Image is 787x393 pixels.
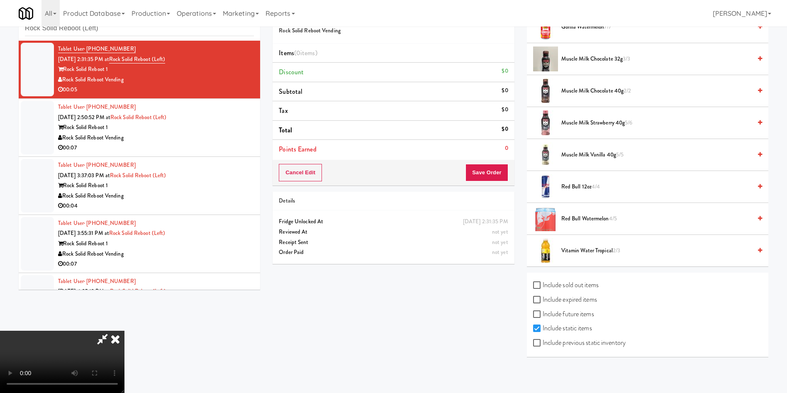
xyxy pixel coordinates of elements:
span: 5/5 [616,151,624,159]
a: Rock Solid Reboot (Left) [110,171,166,179]
div: Rock Solid Reboot Vending [58,75,254,85]
div: Rock Solid Reboot 1 [58,122,254,133]
div: $0 [502,66,508,76]
span: (0 ) [294,48,317,58]
span: [DATE] 3:37:03 PM at [58,171,110,179]
div: 00:07 [58,143,254,153]
div: Muscle Milk Vanilla 40g5/5 [558,150,762,160]
li: Tablet User· [PHONE_NUMBER][DATE] 3:55:31 PM atRock Solid Reboot (Left)Rock Solid Reboot 1Rock So... [19,215,260,273]
span: 3/3 [623,55,630,63]
div: Rock Solid Reboot Vending [58,249,254,259]
div: Muscle Milk Chocolate 40g2/2 [558,86,762,96]
div: 0 [505,143,508,154]
span: [DATE] 3:55:31 PM at [58,229,109,237]
span: · [PHONE_NUMBER] [84,219,136,227]
a: Tablet User· [PHONE_NUMBER] [58,277,136,285]
label: Include expired items [533,293,597,306]
span: 7/7 [604,23,611,31]
div: 00:07 [58,259,254,269]
a: Rock Solid Reboot (Left) [109,55,165,63]
span: not yet [492,228,508,236]
div: Rock Solid Reboot Vending [58,133,254,143]
span: [DATE] 4:05:13 PM at [58,287,110,295]
div: Vitamin Water Tropical2/3 [558,246,762,256]
div: $0 [502,124,508,134]
h5: Rock Solid Reboot Vending [279,28,508,34]
span: Total [279,125,292,135]
label: Include sold out items [533,279,599,291]
input: Search vision orders [25,21,254,36]
span: not yet [492,238,508,246]
a: Tablet User· [PHONE_NUMBER] [58,103,136,111]
span: Subtotal [279,87,302,96]
span: 2/3 [613,247,620,254]
div: Rock Solid Reboot Vending [58,191,254,201]
input: Include expired items [533,297,543,303]
span: Muscle Milk Chocolate 40g [561,86,752,96]
div: Red Bull 12oz4/4 [558,182,762,192]
span: · [PHONE_NUMBER] [84,103,136,111]
span: [DATE] 2:31:35 PM at [58,55,109,63]
li: Tablet User· [PHONE_NUMBER][DATE] 3:37:03 PM atRock Solid Reboot (Left)Rock Solid Reboot 1Rock So... [19,157,260,215]
button: Cancel Edit [279,164,322,181]
div: [DATE] 2:31:35 PM [463,217,508,227]
li: Tablet User· [PHONE_NUMBER][DATE] 2:50:52 PM atRock Solid Reboot (Left)Rock Solid Reboot 1Rock So... [19,99,260,157]
span: Vitamin Water Tropical [561,246,752,256]
a: Rock Solid Reboot (Left) [110,113,166,121]
span: · [PHONE_NUMBER] [84,277,136,285]
span: Points Earned [279,144,316,154]
a: Rock Solid Reboot (Left) [109,229,165,237]
span: · [PHONE_NUMBER] [84,161,136,169]
span: Muscle Milk Strawberry 40g [561,118,752,128]
ng-pluralize: items [300,48,315,58]
span: Discount [279,67,304,77]
div: Details [279,196,508,206]
img: Micromart [19,6,33,21]
div: $0 [502,85,508,96]
div: Order Paid [279,247,508,258]
a: Tablet User· [PHONE_NUMBER] [58,219,136,227]
li: Tablet User· [PHONE_NUMBER][DATE] 4:05:13 PM atRock Solid Reboot (Left)Rock Solid Reboot 1Rock So... [19,273,260,331]
span: not yet [492,248,508,256]
div: 00:04 [58,201,254,211]
span: Gorilla Watermelon [561,22,752,32]
span: 2/2 [624,87,631,95]
span: · [PHONE_NUMBER] [84,45,136,53]
span: Tax [279,106,288,115]
label: Include static items [533,322,592,334]
div: Gorilla Watermelon7/7 [558,22,762,32]
a: Rock Solid Reboot (Left) [110,287,166,295]
button: Save Order [465,164,508,181]
div: Reviewed At [279,227,508,237]
input: Include future items [533,311,543,318]
a: Tablet User· [PHONE_NUMBER] [58,45,136,53]
span: Muscle Milk Chocolate 32g [561,54,752,64]
div: 00:05 [58,85,254,95]
div: Muscle Milk Chocolate 32g3/3 [558,54,762,64]
span: 4/5 [609,215,617,222]
label: Include future items [533,308,594,320]
span: Items [279,48,317,58]
input: Include static items [533,325,543,332]
div: Receipt Sent [279,237,508,248]
span: Red Bull 12oz [561,182,752,192]
div: Muscle Milk Strawberry 40g5/6 [558,118,762,128]
input: Include sold out items [533,282,543,289]
span: 4/4 [592,183,600,190]
span: 5/6 [625,119,632,127]
label: Include previous static inventory [533,337,626,349]
div: Rock Solid Reboot 1 [58,181,254,191]
span: Muscle Milk Vanilla 40g [561,150,752,160]
div: Rock Solid Reboot 1 [58,239,254,249]
div: $0 [502,105,508,115]
input: Include previous static inventory [533,340,543,347]
a: Tablet User· [PHONE_NUMBER] [58,161,136,169]
div: Rock Solid Reboot 1 [58,64,254,75]
div: Fridge Unlocked At [279,217,508,227]
span: [DATE] 2:50:52 PM at [58,113,110,121]
div: Red Bull Watermelon4/5 [558,214,762,224]
li: Tablet User· [PHONE_NUMBER][DATE] 2:31:35 PM atRock Solid Reboot (Left)Rock Solid Reboot 1Rock So... [19,41,260,99]
span: Red Bull Watermelon [561,214,752,224]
